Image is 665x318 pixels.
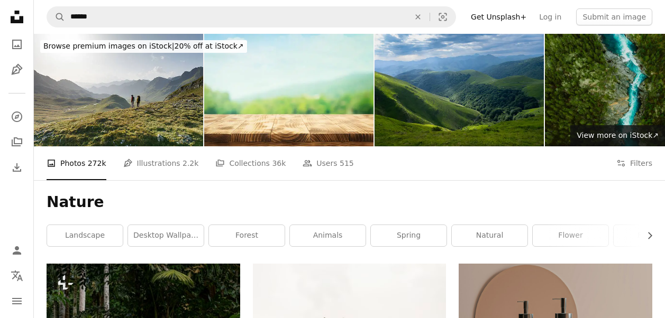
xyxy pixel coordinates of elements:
[34,34,203,146] img: Hiking couple stand in mountain meadow at sunrise
[406,7,430,27] button: Clear
[6,291,28,312] button: Menu
[616,146,652,180] button: Filters
[215,146,286,180] a: Collections 36k
[576,8,652,25] button: Submit an image
[209,225,285,246] a: forest
[47,7,65,27] button: Search Unsplash
[6,132,28,153] a: Collections
[272,157,286,169] span: 36k
[577,131,659,139] span: View more on iStock ↗
[40,40,247,53] div: 20% off at iStock ↗
[123,146,199,180] a: Illustrations 2.2k
[340,157,354,169] span: 515
[570,125,665,146] a: View more on iStock↗
[375,34,544,146] img: Sunbeam in Pyrenees Mountains
[533,8,568,25] a: Log in
[43,42,174,50] span: Browse premium images on iStock |
[34,34,253,59] a: Browse premium images on iStock|20% off at iStock↗
[640,225,652,246] button: scroll list to the right
[183,157,198,169] span: 2.2k
[6,34,28,55] a: Photos
[47,193,652,212] h1: Nature
[6,240,28,261] a: Log in / Sign up
[204,34,374,146] img: Real photographs of vintage wooden top with blur mountain, and green nature forest on blue sky ba...
[371,225,447,246] a: spring
[6,157,28,178] a: Download History
[452,225,527,246] a: natural
[47,6,456,27] form: Find visuals sitewide
[47,225,123,246] a: landscape
[430,7,456,27] button: Visual search
[533,225,608,246] a: flower
[6,265,28,286] button: Language
[128,225,204,246] a: desktop wallpaper
[303,146,353,180] a: Users 515
[6,59,28,80] a: Illustrations
[290,225,366,246] a: animals
[464,8,533,25] a: Get Unsplash+
[6,106,28,127] a: Explore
